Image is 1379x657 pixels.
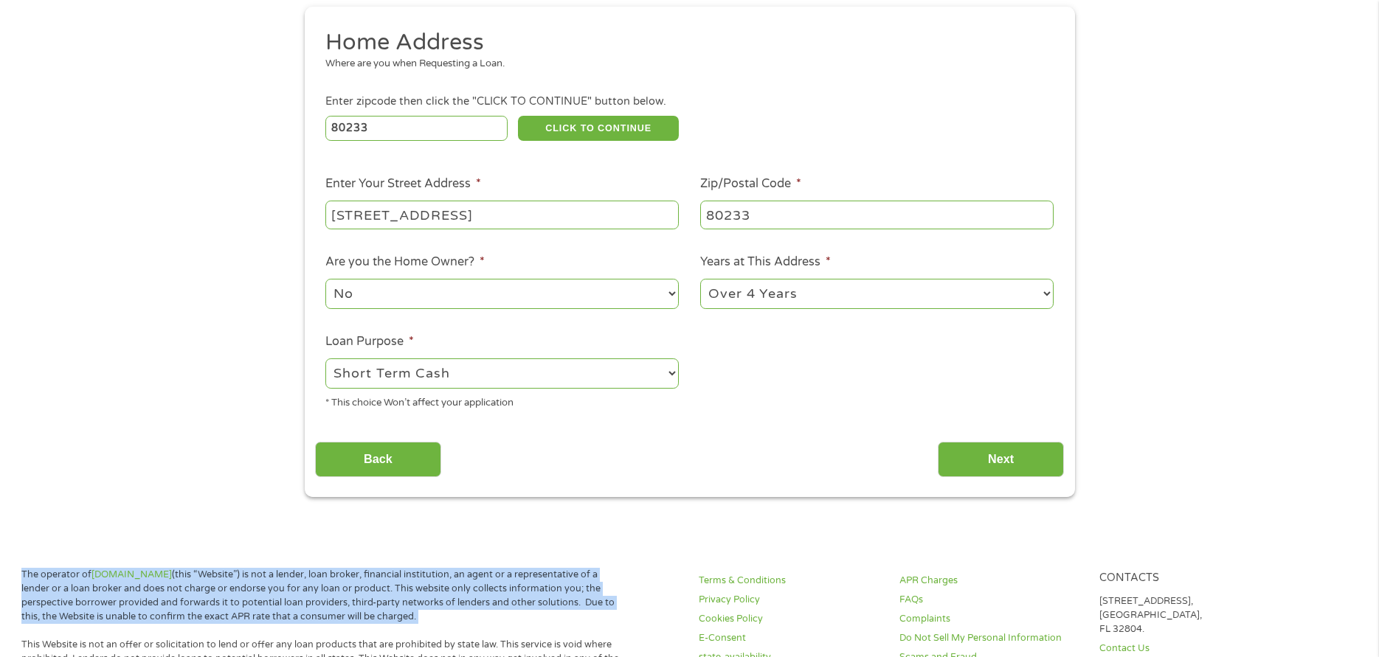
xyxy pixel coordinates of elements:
[325,201,679,229] input: 1 Main Street
[325,94,1053,110] div: Enter zipcode then click the "CLICK TO CONTINUE" button below.
[518,116,679,141] button: CLICK TO CONTINUE
[699,612,882,626] a: Cookies Policy
[899,574,1082,588] a: APR Charges
[700,176,801,192] label: Zip/Postal Code
[325,334,414,350] label: Loan Purpose
[938,442,1064,478] input: Next
[91,569,172,580] a: [DOMAIN_NAME]
[325,254,485,270] label: Are you the Home Owner?
[325,116,508,141] input: Enter Zipcode (e.g 01510)
[1099,594,1282,636] p: [STREET_ADDRESS], [GEOGRAPHIC_DATA], FL 32804.
[699,574,882,588] a: Terms & Conditions
[21,568,623,624] p: The operator of (this “Website”) is not a lender, loan broker, financial institution, an agent or...
[315,442,441,478] input: Back
[325,391,679,411] div: * This choice Won’t affect your application
[899,612,1082,626] a: Complaints
[325,176,481,192] label: Enter Your Street Address
[1099,642,1282,656] a: Contact Us
[699,593,882,607] a: Privacy Policy
[325,28,1043,58] h2: Home Address
[1099,571,1282,585] h4: Contacts
[700,254,831,270] label: Years at This Address
[899,631,1082,645] a: Do Not Sell My Personal Information
[699,631,882,645] a: E-Consent
[899,593,1082,607] a: FAQs
[325,57,1043,72] div: Where are you when Requesting a Loan.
